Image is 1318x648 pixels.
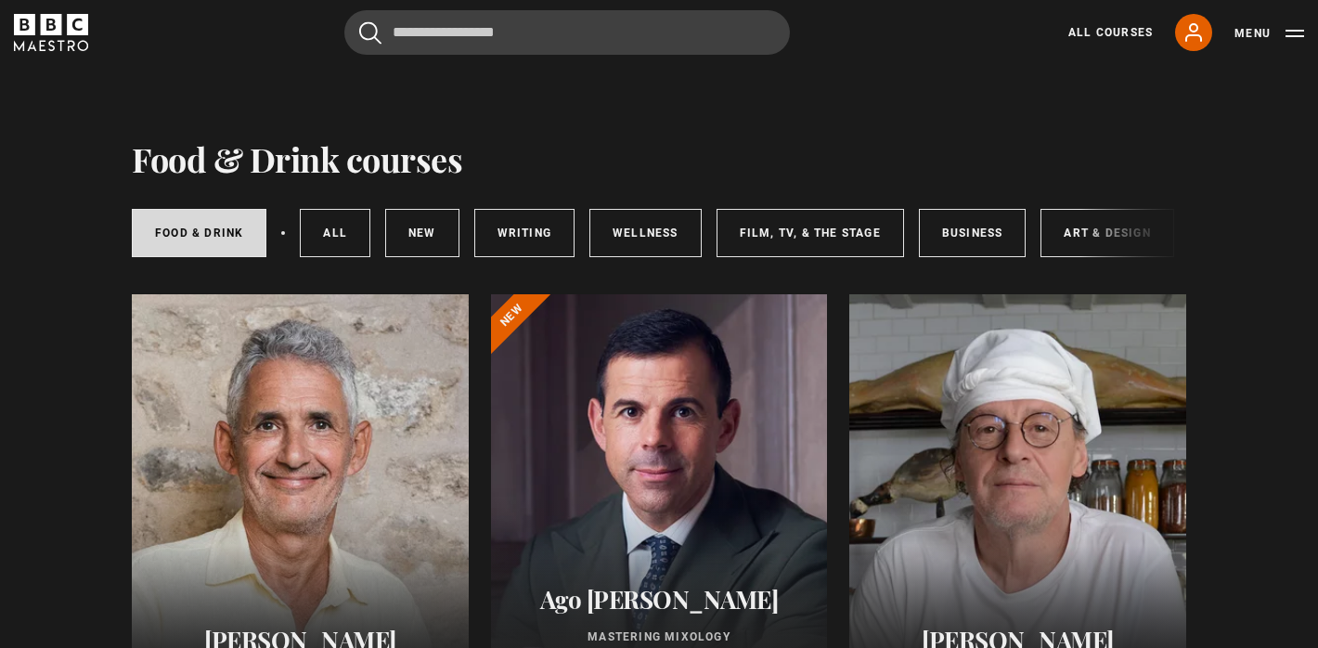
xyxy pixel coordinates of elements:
[359,21,381,45] button: Submit the search query
[919,209,1027,257] a: Business
[474,209,575,257] a: Writing
[385,209,459,257] a: New
[132,209,266,257] a: Food & Drink
[513,629,806,645] p: Mastering Mixology
[344,10,790,55] input: Search
[589,209,702,257] a: Wellness
[513,585,806,614] h2: Ago [PERSON_NAME]
[132,139,462,178] h1: Food & Drink courses
[300,209,370,257] a: All
[717,209,904,257] a: Film, TV, & The Stage
[1068,24,1153,41] a: All Courses
[1040,209,1173,257] a: Art & Design
[1234,24,1304,43] button: Toggle navigation
[14,14,88,51] svg: BBC Maestro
